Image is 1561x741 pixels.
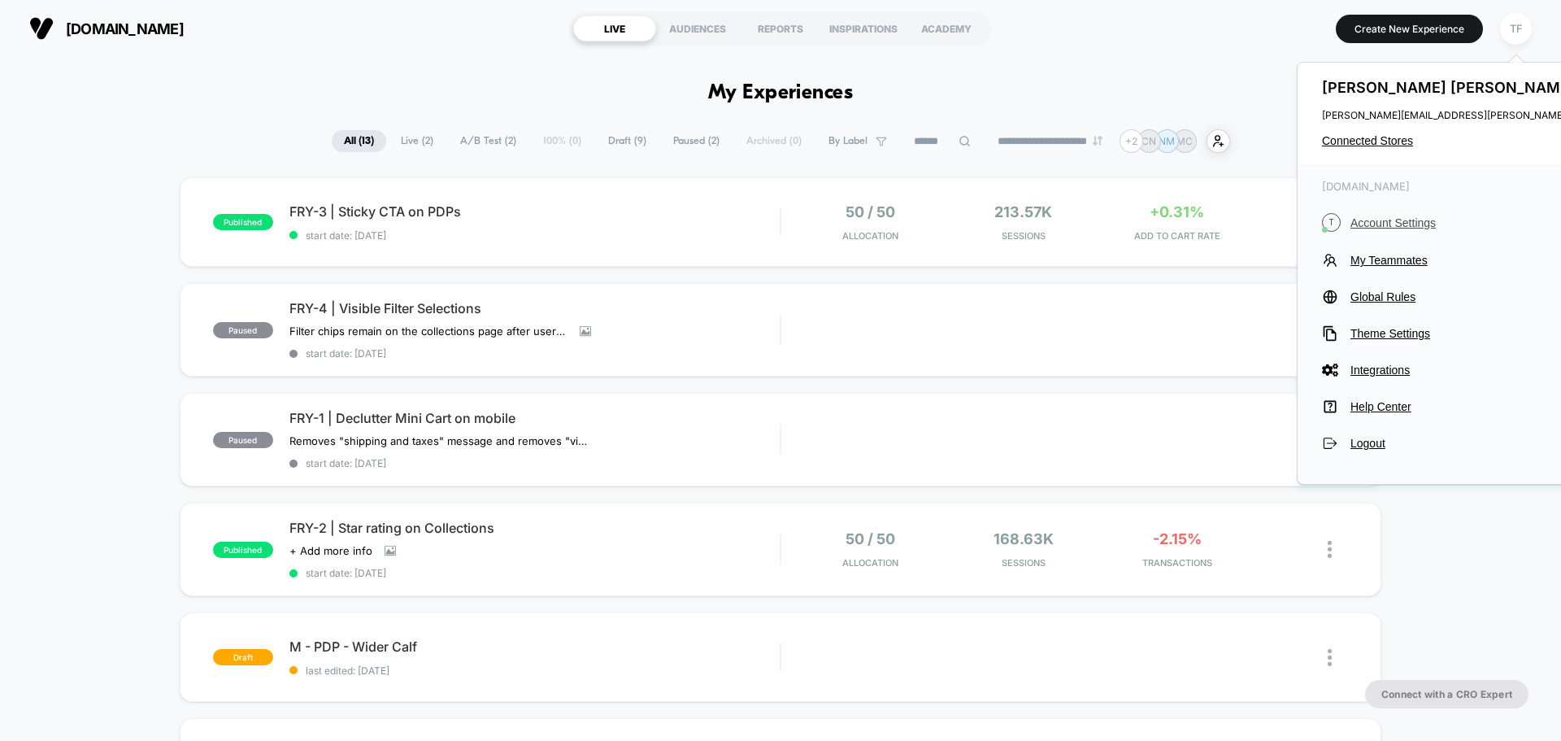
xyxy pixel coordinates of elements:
[1104,230,1250,242] span: ADD TO CART RATE
[951,230,1097,242] span: Sessions
[213,649,273,665] span: draft
[596,130,659,152] span: Draft ( 9 )
[66,20,184,37] span: [DOMAIN_NAME]
[994,203,1052,220] span: 213.57k
[1176,135,1193,147] p: MC
[1104,557,1250,569] span: TRANSACTIONS
[1365,680,1528,708] button: Connect with a CRO Expert
[822,15,905,41] div: INSPIRATIONS
[289,203,780,220] span: FRY-3 | Sticky CTA on PDPs
[289,544,372,557] span: + Add more info
[828,135,867,147] span: By Label
[842,557,898,569] span: Allocation
[448,130,528,152] span: A/B Test ( 2 )
[905,15,988,41] div: ACADEMY
[289,457,780,469] span: start date: [DATE]
[846,530,895,547] span: 50 / 50
[213,322,273,338] span: paused
[213,432,273,448] span: paused
[573,15,656,41] div: LIVE
[1336,15,1483,43] button: Create New Experience
[289,300,780,316] span: FRY-4 | Visible Filter Selections
[1322,213,1341,232] i: T
[656,15,739,41] div: AUDIENCES
[389,130,446,152] span: Live ( 2 )
[661,130,732,152] span: Paused ( 2 )
[994,530,1054,547] span: 168.63k
[213,214,273,230] span: published
[1150,203,1204,220] span: +0.31%
[1120,129,1143,153] div: + 2
[289,520,780,536] span: FRY-2 | Star rating on Collections
[289,434,591,447] span: Removes "shipping and taxes" message and removes "view cart" CTA.
[332,130,386,152] span: All ( 13 )
[1500,13,1532,45] div: TF
[289,639,780,655] span: M - PDP - Wider Calf
[842,230,898,242] span: Allocation
[24,15,189,41] button: [DOMAIN_NAME]
[1159,135,1175,147] p: NM
[1328,541,1332,558] img: close
[846,203,895,220] span: 50 / 50
[29,16,54,41] img: Visually logo
[289,567,780,579] span: start date: [DATE]
[1141,135,1156,147] p: CN
[213,542,273,558] span: published
[1153,530,1202,547] span: -2.15%
[289,325,567,338] span: Filter chips remain on the collections page after users make their selection
[1328,649,1332,666] img: close
[739,15,822,41] div: REPORTS
[951,557,1097,569] span: Sessions
[289,229,780,242] span: start date: [DATE]
[289,665,780,677] span: last edited: [DATE]
[289,347,780,360] span: start date: [DATE]
[1093,136,1102,146] img: end
[708,81,854,105] h1: My Experiences
[1495,12,1537,46] button: TF
[289,410,780,426] span: FRY-1 | Declutter Mini Cart on mobile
